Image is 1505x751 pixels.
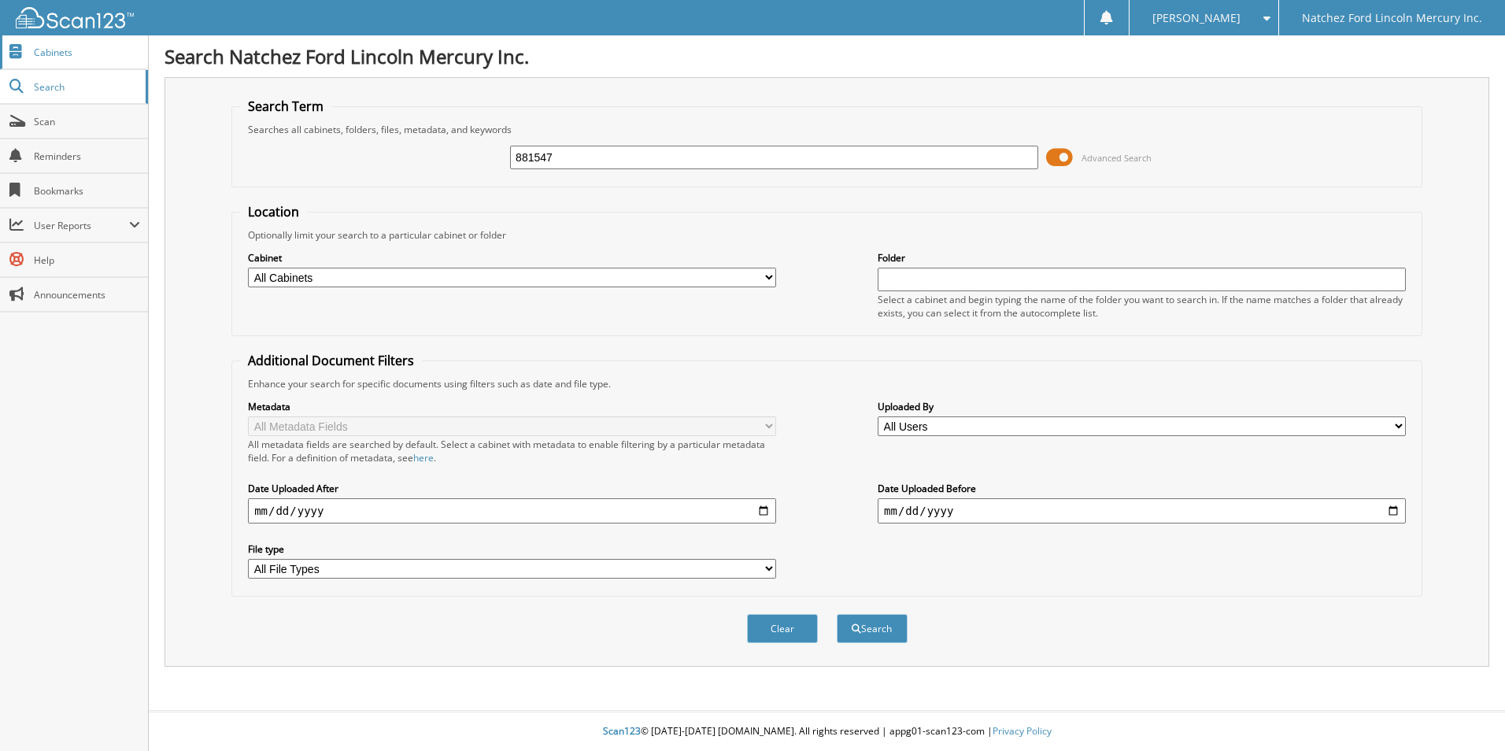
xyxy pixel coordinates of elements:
[878,251,1406,265] label: Folder
[1302,13,1482,23] span: Natchez Ford Lincoln Mercury Inc.
[1426,675,1505,751] iframe: Chat Widget
[248,438,776,464] div: All metadata fields are searched by default. Select a cabinet with metadata to enable filtering b...
[248,542,776,556] label: File type
[34,80,138,94] span: Search
[747,614,818,643] button: Clear
[603,724,641,738] span: Scan123
[34,184,140,198] span: Bookmarks
[34,219,129,232] span: User Reports
[878,482,1406,495] label: Date Uploaded Before
[240,203,307,220] legend: Location
[1152,13,1241,23] span: [PERSON_NAME]
[413,451,434,464] a: here
[16,7,134,28] img: scan123-logo-white.svg
[1082,152,1152,164] span: Advanced Search
[149,712,1505,751] div: © [DATE]-[DATE] [DOMAIN_NAME]. All rights reserved | appg01-scan123-com |
[165,43,1489,69] h1: Search Natchez Ford Lincoln Mercury Inc.
[837,614,908,643] button: Search
[248,498,776,523] input: start
[34,288,140,302] span: Announcements
[34,150,140,163] span: Reminders
[878,293,1406,320] div: Select a cabinet and begin typing the name of the folder you want to search in. If the name match...
[248,400,776,413] label: Metadata
[878,400,1406,413] label: Uploaded By
[240,352,422,369] legend: Additional Document Filters
[240,98,331,115] legend: Search Term
[993,724,1052,738] a: Privacy Policy
[34,115,140,128] span: Scan
[248,251,776,265] label: Cabinet
[248,482,776,495] label: Date Uploaded After
[240,377,1414,390] div: Enhance your search for specific documents using filters such as date and file type.
[240,228,1414,242] div: Optionally limit your search to a particular cabinet or folder
[34,253,140,267] span: Help
[240,123,1414,136] div: Searches all cabinets, folders, files, metadata, and keywords
[34,46,140,59] span: Cabinets
[878,498,1406,523] input: end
